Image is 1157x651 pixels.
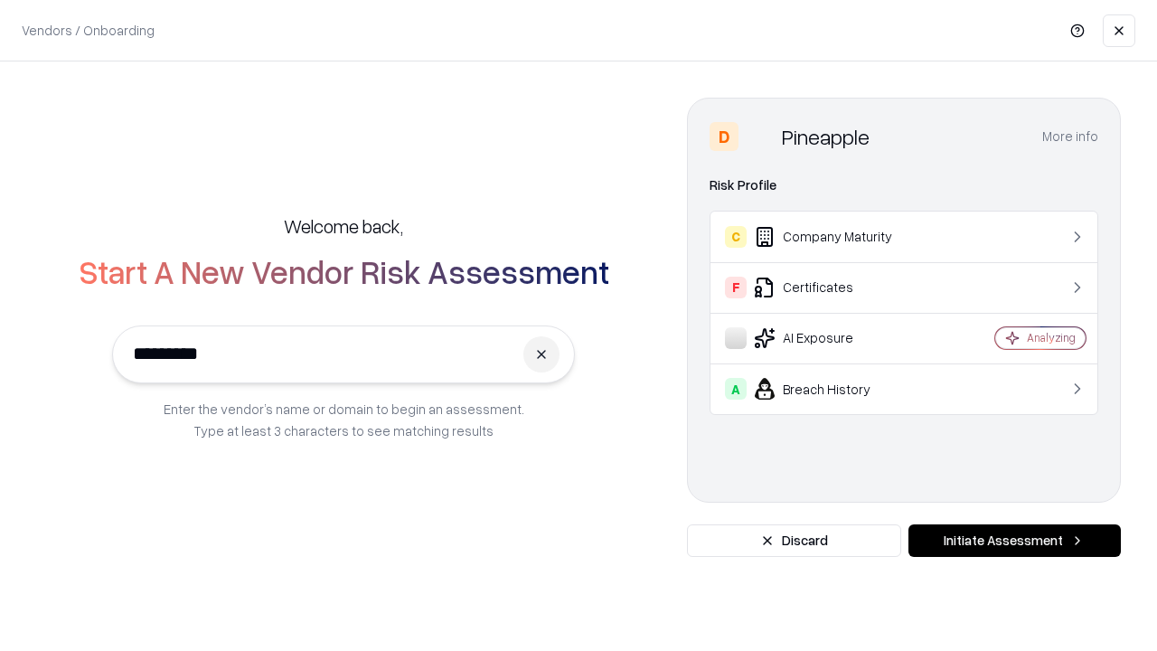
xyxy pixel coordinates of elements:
[1042,120,1098,153] button: More info
[710,175,1098,196] div: Risk Profile
[725,277,941,298] div: Certificates
[725,277,747,298] div: F
[687,524,901,557] button: Discard
[1027,330,1076,345] div: Analyzing
[710,122,738,151] div: D
[725,378,747,400] div: A
[725,226,747,248] div: C
[725,327,941,349] div: AI Exposure
[746,122,775,151] img: Pineapple
[284,213,403,239] h5: Welcome back,
[22,21,155,40] p: Vendors / Onboarding
[725,378,941,400] div: Breach History
[908,524,1121,557] button: Initiate Assessment
[725,226,941,248] div: Company Maturity
[782,122,870,151] div: Pineapple
[164,398,524,441] p: Enter the vendor’s name or domain to begin an assessment. Type at least 3 characters to see match...
[79,253,609,289] h2: Start A New Vendor Risk Assessment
